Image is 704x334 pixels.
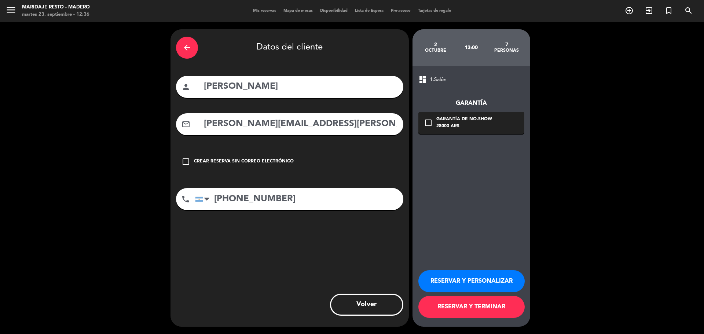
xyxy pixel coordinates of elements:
i: arrow_back [183,43,191,52]
button: menu [5,4,16,18]
input: Número de teléfono... [195,188,403,210]
div: 28000 ARS [436,123,492,130]
div: octubre [418,48,454,54]
span: dashboard [418,75,427,84]
div: Garantía [418,99,524,108]
span: Disponibilidad [316,9,351,13]
div: Crear reserva sin correo electrónico [194,158,294,165]
i: turned_in_not [664,6,673,15]
div: martes 23. septiembre - 12:36 [22,11,90,18]
div: 7 [489,42,524,48]
div: Garantía de no-show [436,116,492,123]
i: mail_outline [181,120,190,129]
span: Mis reservas [249,9,280,13]
input: Email del cliente [203,117,398,132]
i: check_box_outline_blank [181,157,190,166]
i: menu [5,4,16,15]
i: check_box_outline_blank [424,118,433,127]
div: Argentina: +54 [195,188,212,210]
div: 13:00 [453,35,489,60]
button: RESERVAR Y PERSONALIZAR [418,270,525,292]
span: Lista de Espera [351,9,387,13]
span: 1.Salón [430,76,447,84]
i: person [181,82,190,91]
div: Maridaje Resto - Madero [22,4,90,11]
div: Datos del cliente [176,35,403,60]
div: 2 [418,42,454,48]
button: RESERVAR Y TERMINAR [418,296,525,318]
i: phone [181,195,190,203]
i: exit_to_app [645,6,653,15]
button: Volver [330,294,403,316]
i: search [684,6,693,15]
span: Tarjetas de regalo [414,9,455,13]
span: Pre-acceso [387,9,414,13]
i: add_circle_outline [625,6,634,15]
input: Nombre del cliente [203,79,398,94]
div: personas [489,48,524,54]
span: Mapa de mesas [280,9,316,13]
